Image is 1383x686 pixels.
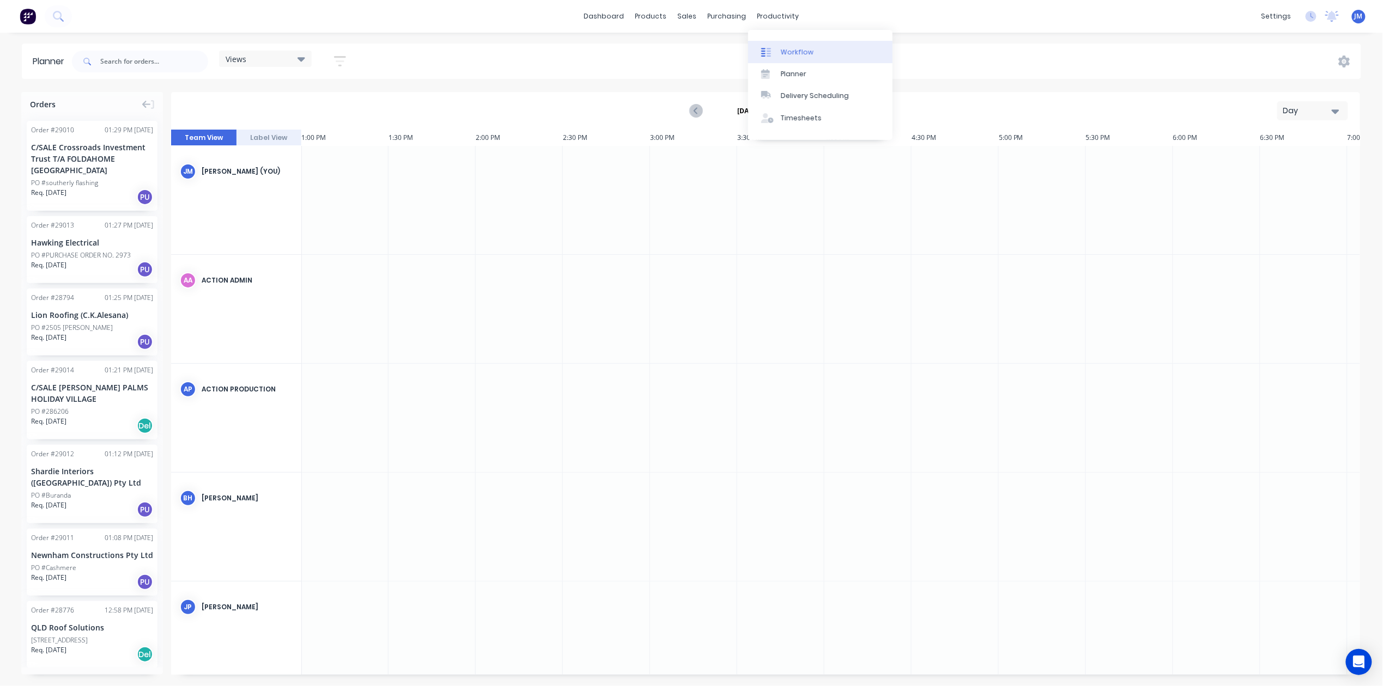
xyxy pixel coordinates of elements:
div: AP [180,381,196,397]
div: purchasing [702,8,752,24]
div: 01:27 PM [DATE] [105,220,153,230]
div: 01:25 PM [DATE] [105,293,153,303]
a: Workflow [748,41,893,63]
strong: [DATE] [737,106,759,116]
div: productivity [752,8,805,24]
div: 01:29 PM [DATE] [105,125,153,135]
span: Views [226,53,246,65]
div: JP [180,599,196,615]
div: Open Intercom Messenger [1346,649,1372,675]
span: JM [1355,11,1363,21]
div: 3:00 PM [650,130,737,146]
div: 5:30 PM [1086,130,1173,146]
span: Req. [DATE] [31,500,66,510]
div: Action Production [202,384,293,394]
div: [PERSON_NAME] (You) [202,167,293,176]
div: 12:58 PM [DATE] [105,605,153,615]
a: Timesheets [748,107,893,129]
div: Delivery Scheduling [781,91,849,101]
button: Label View [236,130,302,146]
div: Newnham Constructions Pty Ltd [31,549,153,561]
div: PO #Buranda [31,491,71,500]
div: Order # 28776 [31,605,74,615]
div: [PERSON_NAME] [202,493,293,503]
div: 5:00 PM [999,130,1086,146]
div: 1:30 PM [389,130,476,146]
span: Req. [DATE] [31,645,66,655]
div: PU [137,261,153,278]
button: Day [1277,101,1348,120]
div: Planner [33,55,70,68]
input: Search for orders... [100,51,208,72]
div: Hawking Electrical [31,237,153,248]
div: [PERSON_NAME] [202,602,293,612]
div: Shardie Interiors ([GEOGRAPHIC_DATA]) Pty Ltd [31,465,153,488]
div: 01:21 PM [DATE] [105,365,153,375]
div: Order # 29013 [31,220,74,230]
div: BH [180,490,196,506]
div: [STREET_ADDRESS] [31,635,88,645]
div: Del [137,646,153,663]
div: Lion Roofing (C.K.Alesana) [31,309,153,321]
div: products [630,8,672,24]
div: 3:30 PM [737,130,824,146]
div: Day [1283,105,1333,117]
div: JM [180,163,196,180]
img: Factory [20,8,36,24]
div: PO #PURCHASE ORDER NO. 2973 [31,250,131,260]
div: PO #286206 [31,407,69,416]
div: 6:30 PM [1260,130,1348,146]
div: PO #2505 [PERSON_NAME] [31,323,113,333]
div: PU [137,574,153,590]
span: Req. [DATE] [31,188,66,198]
span: Req. [DATE] [31,573,66,583]
button: Previous page [690,104,703,118]
div: 1:00 PM [301,130,389,146]
div: 01:08 PM [DATE] [105,533,153,543]
button: Team View [171,130,236,146]
div: 2:00 PM [476,130,563,146]
div: Order # 28794 [31,293,74,303]
a: dashboard [579,8,630,24]
div: 2:30 PM [563,130,650,146]
div: 01:12 PM [DATE] [105,449,153,459]
div: sales [672,8,702,24]
div: QLD Roof Solutions [31,622,153,633]
div: settings [1256,8,1297,24]
div: PU [137,189,153,205]
span: Req. [DATE] [31,260,66,270]
div: C/SALE [PERSON_NAME] PALMS HOLIDAY VILLAGE [31,382,153,405]
a: Planner [748,63,893,85]
div: Planner [781,69,806,79]
div: PO #southerly flashing [31,178,98,188]
div: C/SALE Crossroads Investment Trust T/A FOLDAHOME [GEOGRAPHIC_DATA] [31,142,153,176]
span: Orders [30,99,56,110]
div: PU [137,501,153,518]
div: PO #Cashmere [31,563,76,573]
div: Order # 29010 [31,125,74,135]
div: Order # 29014 [31,365,74,375]
div: Timesheets [781,113,822,123]
a: Delivery Scheduling [748,85,893,107]
span: Req. [DATE] [31,333,66,342]
div: Order # 29011 [31,533,74,543]
div: Workflow [781,47,814,57]
div: Action Admin [202,275,293,285]
div: PU [137,334,153,350]
div: Order # 29012 [31,449,74,459]
span: Req. [DATE] [31,416,66,426]
div: Del [137,418,153,434]
div: 4:30 PM [912,130,999,146]
div: 6:00 PM [1173,130,1260,146]
div: AA [180,272,196,289]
